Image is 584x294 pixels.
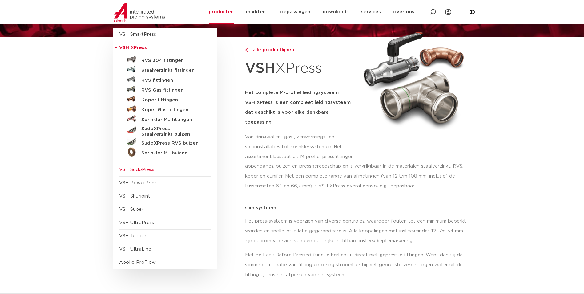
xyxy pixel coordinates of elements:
a: SudoXPress Staalverzinkt buizen [119,124,211,137]
a: RVS 304 fittingen [119,55,211,64]
h5: RVS Gas fittingen [141,88,202,93]
a: SudoXPress RVS buizen [119,137,211,147]
a: VSH SudoPress [119,167,154,172]
h5: Het complete M-profiel leidingsysteem VSH XPress is een compleet leidingsysteem dat geschikt is v... [245,88,356,127]
a: VSH UltraPress [119,220,154,225]
p: appendages, buizen en pressgereedschap en is verkrijgbaar in de materialen staalverzinkt, RVS, ko... [245,161,471,191]
p: Het press-systeem is voorzien van diverse controles, waardoor fouten tot een minimum beperkt word... [245,216,471,246]
a: VSH SmartPress [119,32,156,37]
h5: Koper Gas fittingen [141,107,202,113]
p: Met de Leak Before Pressed-functie herkent u direct niet gepresste fittingen. Want dankzij de sli... [245,250,471,280]
h5: SudoXPress Staalverzinkt buizen [141,126,202,137]
a: VSH Super [119,207,143,212]
a: Staalverzinkt fittingen [119,64,211,74]
h5: Sprinkler ML buizen [141,150,202,156]
a: Sprinkler ML buizen [119,147,211,157]
a: RVS fittingen [119,74,211,84]
a: VSH Tectite [119,234,146,238]
h5: RVS fittingen [141,78,202,83]
a: alle productlijnen [245,46,356,54]
strong: VSH [245,61,275,76]
img: chevron-right.svg [245,48,248,52]
h1: XPress [245,57,356,80]
a: Sprinkler ML fittingen [119,114,211,124]
span: VSH XPress [119,45,147,50]
p: Van drinkwater-, gas-, verwarmings- en solarinstallaties tot sprinklersystemen. Het assortiment b... [245,132,356,162]
a: Koper Gas fittingen [119,104,211,114]
a: VSH UltraLine [119,247,151,251]
a: VSH PowerPress [119,181,158,185]
a: RVS Gas fittingen [119,84,211,94]
h5: Sprinkler ML fittingen [141,117,202,123]
p: slim systeem [245,206,471,210]
a: Koper fittingen [119,94,211,104]
h5: SudoXPress RVS buizen [141,141,202,146]
a: Apollo ProFlow [119,260,156,265]
h5: Staalverzinkt fittingen [141,68,202,73]
h5: Koper fittingen [141,97,202,103]
h5: RVS 304 fittingen [141,58,202,63]
span: alle productlijnen [249,47,294,52]
a: VSH Shurjoint [119,194,150,198]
